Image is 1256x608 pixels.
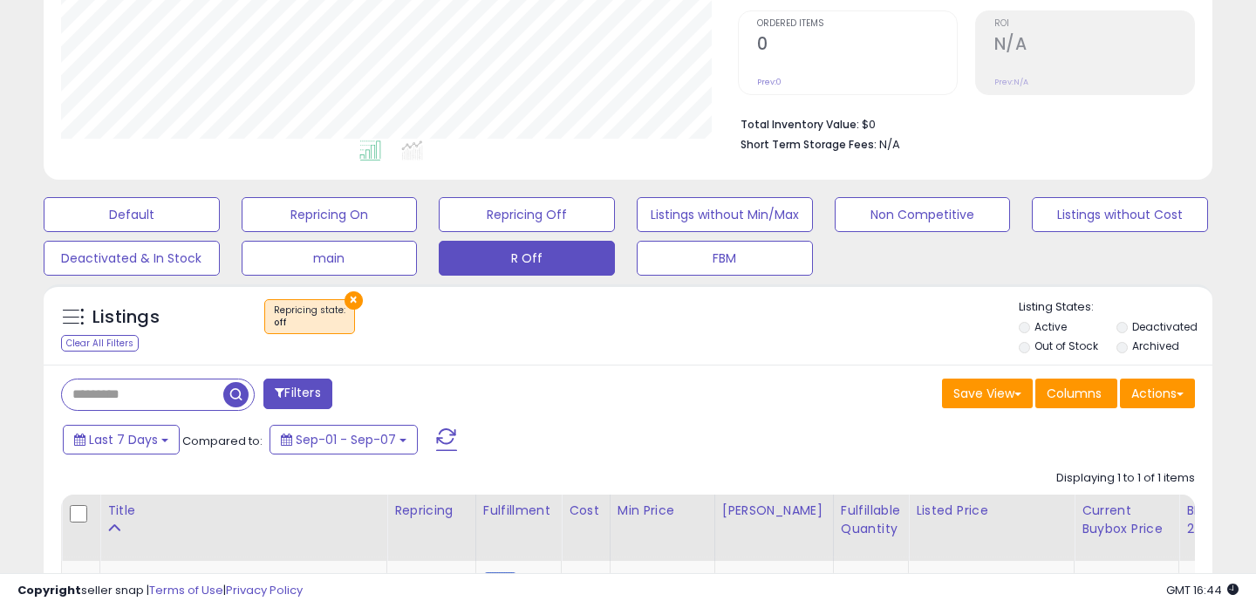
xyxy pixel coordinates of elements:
div: Cost [569,502,603,520]
li: $0 [741,113,1182,133]
div: BB Share 24h. [1186,502,1250,538]
h2: N/A [994,34,1194,58]
button: R Off [439,241,615,276]
strong: Copyright [17,582,81,598]
b: Short Term Storage Fees: [741,137,877,152]
span: Compared to: [182,433,263,449]
button: Save View [942,379,1033,408]
b: Total Inventory Value: [741,117,859,132]
button: Actions [1120,379,1195,408]
span: N/A [879,136,900,153]
a: Terms of Use [149,582,223,598]
div: off [274,317,345,329]
button: Repricing On [242,197,418,232]
span: Columns [1047,385,1102,402]
button: Listings without Cost [1032,197,1208,232]
button: Columns [1035,379,1117,408]
div: Min Price [618,502,707,520]
label: Deactivated [1132,319,1198,334]
small: Prev: N/A [994,77,1028,87]
div: Clear All Filters [61,335,139,352]
button: Repricing Off [439,197,615,232]
h5: Listings [92,305,160,330]
span: Repricing state : [274,304,345,330]
button: Non Competitive [835,197,1011,232]
span: Sep-01 - Sep-07 [296,431,396,448]
label: Out of Stock [1034,338,1098,353]
a: Privacy Policy [226,582,303,598]
span: ROI [994,19,1194,29]
div: [PERSON_NAME] [722,502,826,520]
div: Displaying 1 to 1 of 1 items [1056,470,1195,487]
p: Listing States: [1019,299,1213,316]
button: main [242,241,418,276]
h2: 0 [757,34,957,58]
div: Title [107,502,379,520]
button: Last 7 Days [63,425,180,454]
div: seller snap | | [17,583,303,599]
button: Listings without Min/Max [637,197,813,232]
div: Fulfillment [483,502,554,520]
label: Active [1034,319,1067,334]
span: Last 7 Days [89,431,158,448]
span: Ordered Items [757,19,957,29]
button: Filters [263,379,331,409]
small: Prev: 0 [757,77,782,87]
button: Default [44,197,220,232]
div: Current Buybox Price [1082,502,1171,538]
span: 2025-09-15 16:44 GMT [1166,582,1239,598]
label: Archived [1132,338,1179,353]
div: Repricing [394,502,468,520]
button: Sep-01 - Sep-07 [270,425,418,454]
button: Deactivated & In Stock [44,241,220,276]
button: FBM [637,241,813,276]
div: Fulfillable Quantity [841,502,901,538]
button: × [345,291,363,310]
div: Listed Price [916,502,1067,520]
